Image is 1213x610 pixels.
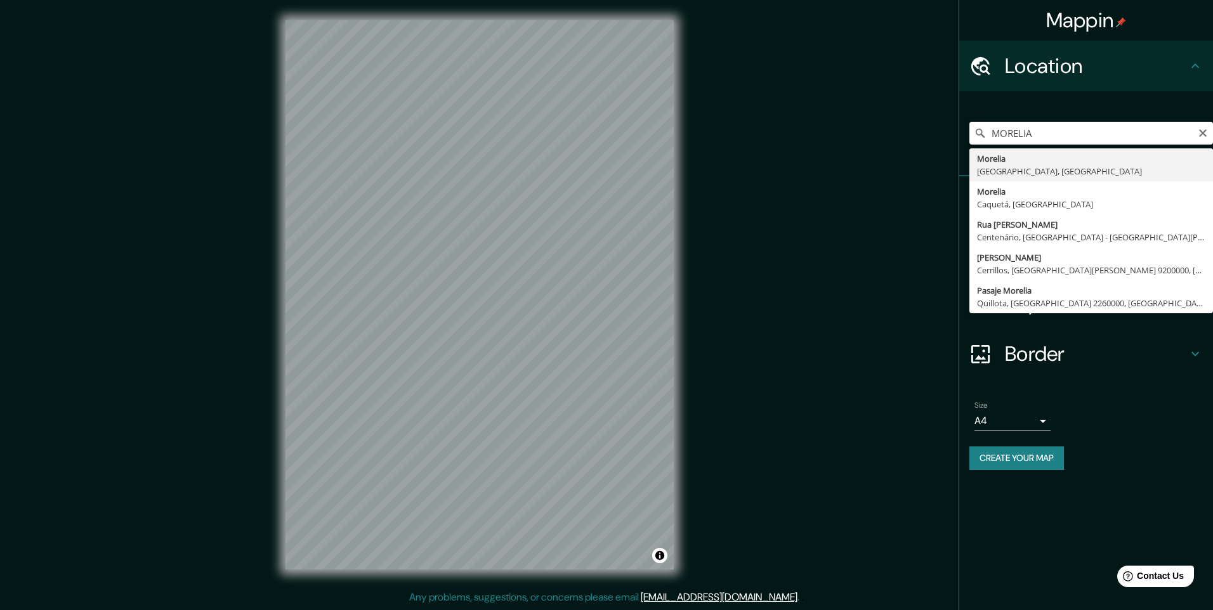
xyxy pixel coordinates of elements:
div: Morelia [977,185,1205,198]
div: A4 [974,411,1051,431]
div: Rua [PERSON_NAME] [977,218,1205,231]
div: Layout [959,278,1213,328]
h4: Border [1005,341,1188,367]
div: [PERSON_NAME] [977,251,1205,264]
button: Clear [1198,126,1208,138]
div: [GEOGRAPHIC_DATA], [GEOGRAPHIC_DATA] [977,165,1205,178]
div: Morelia [977,152,1205,165]
div: Centenário, [GEOGRAPHIC_DATA] - [GEOGRAPHIC_DATA][PERSON_NAME], 79074-230, [GEOGRAPHIC_DATA] [977,231,1205,243]
input: Pick your city or area [969,122,1213,145]
div: Location [959,41,1213,91]
p: Any problems, suggestions, or concerns please email . [409,590,799,605]
div: Pasaje Morelia [977,284,1205,297]
img: pin-icon.png [1116,17,1126,27]
div: Caquetá, [GEOGRAPHIC_DATA] [977,198,1205,211]
a: [EMAIL_ADDRESS][DOMAIN_NAME] [641,590,797,604]
label: Size [974,400,988,411]
button: Toggle attribution [652,548,667,563]
div: Pins [959,176,1213,227]
canvas: Map [285,20,674,569]
h4: Location [1005,53,1188,79]
h4: Mappin [1046,8,1127,33]
h4: Layout [1005,290,1188,316]
div: . [801,590,804,605]
iframe: Help widget launcher [1100,561,1199,596]
div: Border [959,328,1213,379]
div: Cerrillos, [GEOGRAPHIC_DATA][PERSON_NAME] 9200000, [GEOGRAPHIC_DATA] [977,264,1205,276]
button: Create your map [969,446,1064,470]
div: Quillota, [GEOGRAPHIC_DATA] 2260000, [GEOGRAPHIC_DATA] [977,297,1205,309]
div: . [799,590,801,605]
div: Style [959,227,1213,278]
